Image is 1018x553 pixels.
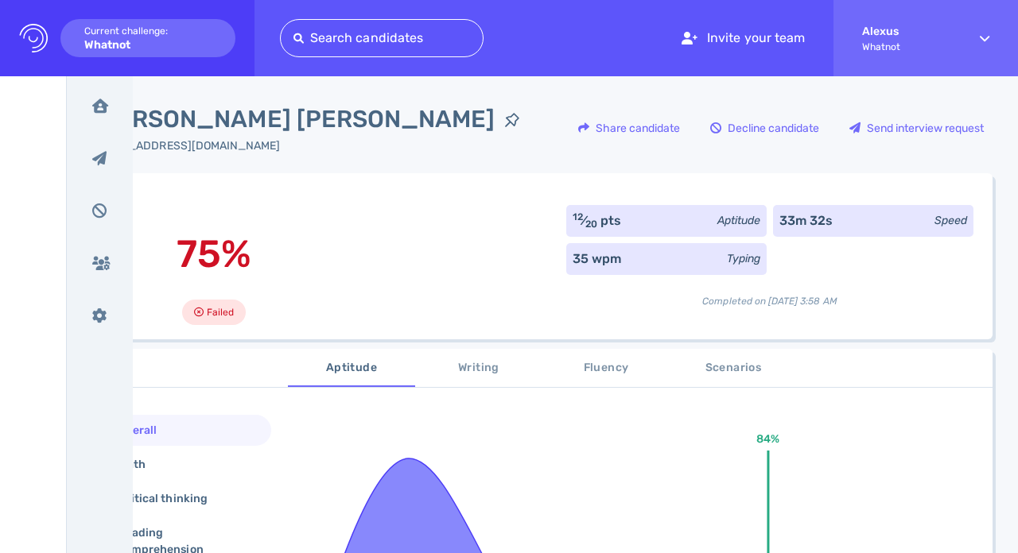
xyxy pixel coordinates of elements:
div: Critical thinking [115,487,227,510]
div: ⁄ pts [573,211,622,230]
div: Send interview request [841,110,992,146]
div: Aptitude [717,212,760,229]
span: 75% [177,231,251,276]
sub: 20 [585,218,597,230]
span: Fluency [552,358,660,378]
span: Aptitude [297,358,406,378]
button: Decline candidate [701,109,828,147]
div: 33m 32s [779,211,833,230]
span: Whatnot [862,41,951,52]
div: Completed on [DATE] 3:58 AM [566,281,973,308]
span: Scenarios [679,358,787,378]
button: Share candidate [569,109,689,147]
button: Send interview request [841,109,993,147]
div: Typing [727,250,760,267]
span: Failed [207,303,234,322]
div: Math [115,453,165,476]
text: 84% [756,432,779,446]
div: Click to copy the email address [92,137,530,154]
div: 35 wpm [573,249,621,269]
span: [PERSON_NAME] [PERSON_NAME] [92,102,495,137]
div: Decline candidate [702,110,827,146]
div: Speed [934,212,967,229]
span: Writing [425,358,533,378]
div: Share candidate [570,110,688,146]
sup: 12 [573,211,583,222]
strong: Alexus [862,25,951,38]
div: Overall [115,419,176,442]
